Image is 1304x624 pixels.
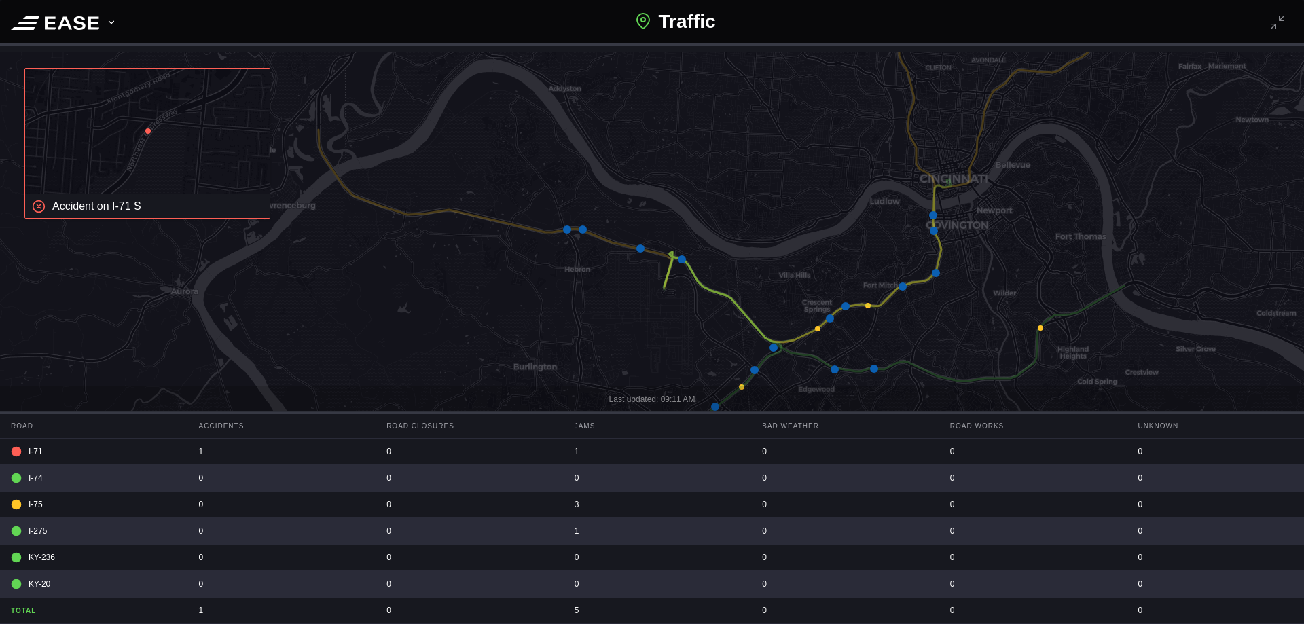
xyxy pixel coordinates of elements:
[188,414,365,438] div: Accidents
[11,578,166,590] div: KY-20
[11,525,166,537] div: I-275
[751,598,928,623] div: 0
[1127,598,1304,623] div: 0
[564,414,741,438] div: Jams
[188,518,365,544] div: 0
[751,545,928,570] div: 0
[376,465,553,491] div: 0
[11,445,166,458] div: I-71
[939,465,1117,491] div: 0
[376,439,553,464] div: 0
[376,414,553,438] div: Road Closures
[751,571,928,597] div: 0
[939,414,1117,438] div: Road Works
[751,492,928,517] div: 0
[188,571,365,597] div: 0
[188,439,365,464] div: 1
[564,571,741,597] div: 0
[1127,545,1304,570] div: 0
[751,439,928,464] div: 0
[939,545,1117,570] div: 0
[1127,414,1304,438] div: Unknown
[564,545,741,570] div: 0
[939,518,1117,544] div: 0
[376,545,553,570] div: 0
[188,545,365,570] div: 0
[564,598,741,623] div: 5
[188,598,365,623] div: 1
[564,492,741,517] div: 3
[376,571,553,597] div: 0
[939,598,1117,623] div: 0
[751,465,928,491] div: 0
[939,571,1117,597] div: 0
[635,7,715,36] h1: Traffic
[11,551,166,564] div: KY-236
[11,472,166,484] div: I-74
[564,518,741,544] div: 1
[11,498,166,511] div: I-75
[564,465,741,491] div: 0
[1127,518,1304,544] div: 0
[376,492,553,517] div: 0
[52,198,270,215] p: Accident on I-71 S
[188,465,365,491] div: 0
[376,518,553,544] div: 0
[188,492,365,517] div: 0
[751,518,928,544] div: 0
[751,414,928,438] div: Bad Weather
[1127,571,1304,597] div: 0
[1127,439,1304,464] div: 0
[564,439,741,464] div: 1
[1127,465,1304,491] div: 0
[11,606,166,616] b: Total
[376,598,553,623] div: 0
[1127,492,1304,517] div: 0
[939,492,1117,517] div: 0
[939,439,1117,464] div: 0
